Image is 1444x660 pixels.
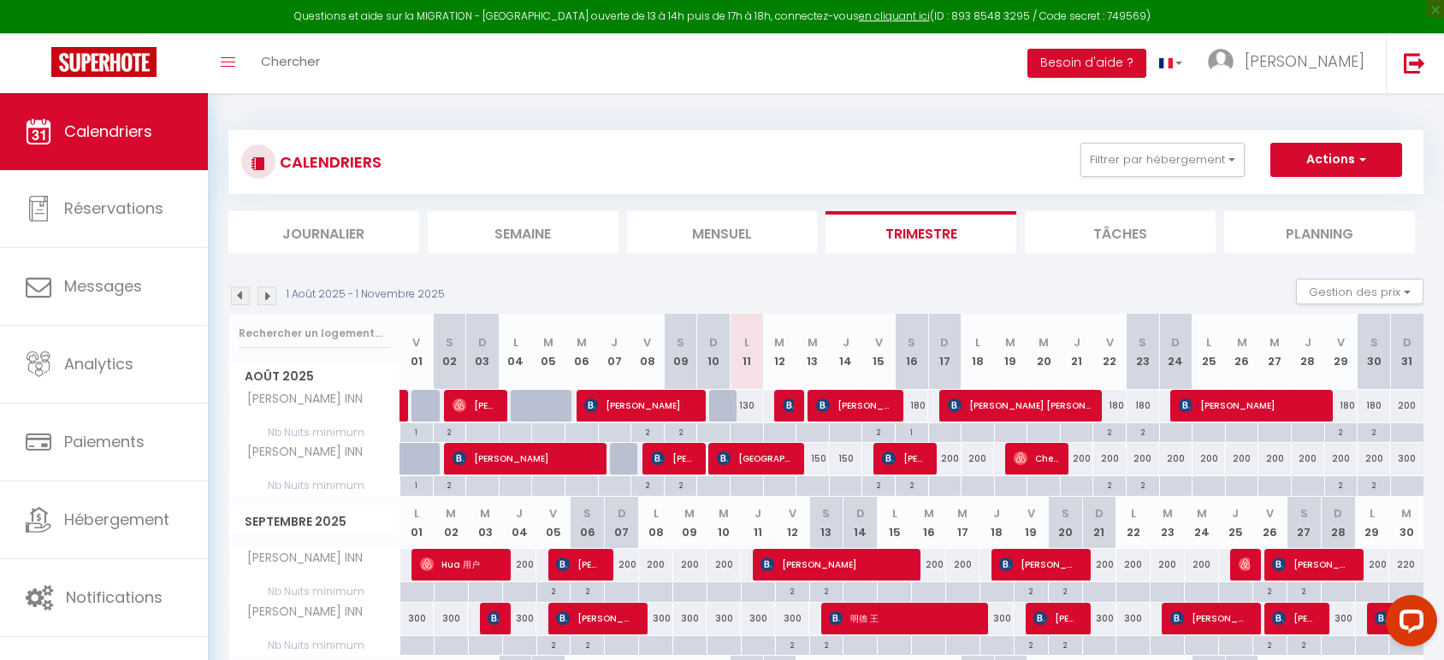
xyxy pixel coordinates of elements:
th: 18 [979,497,1014,549]
th: 30 [1389,497,1423,549]
div: 2 [1325,476,1358,492]
div: 2 [862,423,895,439]
th: 26 [1252,497,1287,549]
div: 200 [1292,443,1325,474]
li: Mensuel [627,211,818,253]
div: 200 [1390,390,1423,421]
th: 14 [829,314,862,390]
th: 13 [796,314,830,390]
div: 2 [1049,636,1082,652]
th: 01 [400,314,434,390]
span: Notifications [66,586,163,608]
th: 24 [1185,497,1219,549]
abbr: L [744,334,749,351]
abbr: S [1062,505,1069,522]
th: 25 [1192,314,1226,390]
div: 300 [673,603,707,634]
th: 10 [697,314,731,390]
span: Chercher [261,52,320,70]
div: 300 [1082,603,1116,634]
div: 1 [400,476,433,492]
th: 11 [730,314,763,390]
abbr: J [516,505,523,522]
abbr: J [755,505,761,522]
div: 200 [928,443,962,474]
div: 200 [673,549,707,580]
th: 25 [1219,497,1253,549]
th: 22 [1093,314,1127,390]
th: 19 [1014,497,1048,549]
div: 200 [1060,443,1093,474]
span: Hua 用户 [420,548,498,580]
div: 2 [1015,636,1048,652]
th: 07 [598,314,631,390]
a: Chercher [248,33,333,93]
span: [PERSON_NAME] [816,389,894,421]
button: Actions [1270,143,1402,177]
abbr: M [577,334,587,351]
abbr: L [513,334,518,351]
div: 2 [537,582,571,598]
abbr: J [1232,505,1239,522]
div: 2 [571,582,604,598]
abbr: L [1131,505,1136,522]
div: 2 [1253,582,1287,598]
abbr: M [1197,505,1207,522]
div: 180 [1127,390,1160,421]
span: Chevindignier [PERSON_NAME] [1014,442,1058,474]
th: 08 [631,314,665,390]
span: [PERSON_NAME] INN [232,549,367,568]
div: 200 [946,549,980,580]
div: 300 [1116,603,1151,634]
abbr: L [414,505,419,522]
th: 02 [433,314,466,390]
th: 05 [532,314,565,390]
span: [PERSON_NAME] [760,548,905,580]
abbr: V [1027,505,1035,522]
span: Calendriers [64,121,152,142]
abbr: S [1300,505,1308,522]
div: 200 [1258,443,1292,474]
th: 11 [741,497,775,549]
abbr: D [709,334,718,351]
span: Septembre 2025 [229,510,399,534]
th: 23 [1127,314,1160,390]
div: 200 [962,443,995,474]
abbr: S [677,334,684,351]
span: Nb Nuits minimum [229,423,399,442]
th: 26 [1225,314,1258,390]
button: Gestion des prix [1296,279,1423,304]
abbr: S [1370,334,1378,351]
span: Messages [64,275,142,297]
th: 22 [1116,497,1151,549]
abbr: M [774,334,784,351]
span: [PERSON_NAME] [PERSON_NAME] [948,389,1092,421]
span: [PERSON_NAME] [1179,389,1323,421]
abbr: D [940,334,949,351]
abbr: J [1074,334,1080,351]
th: 23 [1151,497,1185,549]
abbr: L [1206,334,1211,351]
h3: CALENDRIERS [275,143,382,181]
th: 20 [1027,314,1061,390]
div: 200 [1159,443,1192,474]
span: [PERSON_NAME] INN [232,603,367,622]
div: 220 [1389,549,1423,580]
div: 150 [829,443,862,474]
abbr: J [843,334,849,351]
th: 03 [466,314,500,390]
span: [PERSON_NAME] INN [232,390,367,409]
th: 17 [928,314,962,390]
div: 2 [1093,423,1126,439]
th: 19 [994,314,1027,390]
abbr: S [1139,334,1146,351]
div: 2 [665,423,697,439]
span: Nb Nuits minimum [229,476,399,495]
div: 300 [775,603,809,634]
th: 24 [1159,314,1192,390]
abbr: L [1370,505,1375,522]
span: [PERSON_NAME] [488,602,499,634]
div: 200 [707,549,741,580]
th: 05 [536,497,571,549]
th: 16 [912,497,946,549]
